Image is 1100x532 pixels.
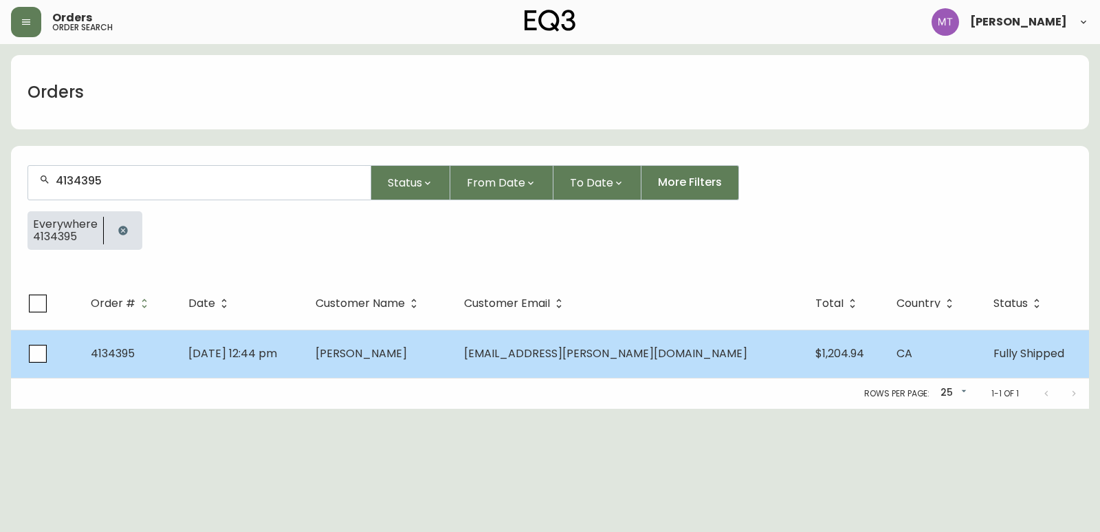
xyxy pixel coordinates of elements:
[91,299,135,308] span: Order #
[52,23,113,32] h5: order search
[371,165,450,200] button: Status
[970,17,1067,28] span: [PERSON_NAME]
[935,382,969,405] div: 25
[815,299,844,308] span: Total
[464,297,568,310] span: Customer Email
[553,165,641,200] button: To Date
[91,345,135,361] span: 4134395
[641,165,739,200] button: More Filters
[467,174,525,191] span: From Date
[56,174,360,187] input: Search
[52,12,92,23] span: Orders
[188,297,233,310] span: Date
[388,174,422,191] span: Status
[993,299,1028,308] span: Status
[450,165,553,200] button: From Date
[815,297,861,310] span: Total
[464,299,550,308] span: Customer Email
[316,299,405,308] span: Customer Name
[33,231,98,243] span: 4134395
[188,299,215,308] span: Date
[896,345,912,361] span: CA
[864,387,929,400] p: Rows per page:
[658,175,722,190] span: More Filters
[91,297,153,310] span: Order #
[896,299,940,308] span: Country
[316,345,407,361] span: [PERSON_NAME]
[993,297,1046,310] span: Status
[896,297,958,310] span: Country
[464,345,747,361] span: [EMAIL_ADDRESS][PERSON_NAME][DOMAIN_NAME]
[932,8,959,36] img: 397d82b7ede99da91c28605cdd79fceb
[991,387,1019,400] p: 1-1 of 1
[188,345,277,361] span: [DATE] 12:44 pm
[525,10,575,32] img: logo
[993,345,1064,361] span: Fully Shipped
[316,297,423,310] span: Customer Name
[27,81,84,104] h1: Orders
[33,218,98,231] span: Everywhere
[570,174,613,191] span: To Date
[815,345,864,361] span: $1,204.94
